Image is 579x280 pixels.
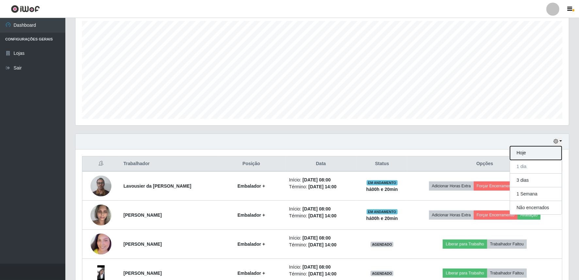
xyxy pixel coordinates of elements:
li: Início: [289,177,353,183]
li: Término: [289,241,353,248]
time: [DATE] 14:00 [308,184,337,189]
img: 1749078762864.jpeg [91,201,111,229]
th: Opções [407,156,562,172]
th: Trabalhador [120,156,217,172]
li: Início: [289,235,353,241]
time: [DATE] 08:00 [303,235,331,241]
strong: Embalador + [238,183,265,189]
time: [DATE] 14:00 [308,213,337,218]
strong: Lavousier da [PERSON_NAME] [124,183,191,189]
button: Adicionar Horas Extra [429,210,474,220]
button: Avaliação [518,210,541,220]
strong: Embalador + [238,271,265,276]
button: Forçar Encerramento [474,210,518,220]
time: [DATE] 08:00 [303,264,331,270]
span: AGENDADO [371,271,393,276]
time: [DATE] 08:00 [303,177,331,182]
button: Liberar para Trabalho [443,269,487,278]
strong: [PERSON_NAME] [124,241,162,247]
span: EM ANDAMENTO [367,209,398,214]
li: Término: [289,271,353,277]
button: Adicionar Horas Extra [429,181,474,191]
strong: há 00 h e 20 min [366,216,398,221]
time: [DATE] 08:00 [303,206,331,211]
button: Liberar para Trabalho [443,240,487,249]
li: Início: [289,264,353,271]
button: 3 dias [510,174,562,187]
time: [DATE] 14:00 [308,242,337,247]
strong: [PERSON_NAME] [124,271,162,276]
img: 1746326143997.jpeg [91,172,111,200]
img: CoreUI Logo [11,5,40,13]
strong: Embalador + [238,212,265,218]
img: 1698691643717.jpeg [91,226,111,263]
button: 1 Semana [510,187,562,201]
strong: há 00 h e 20 min [366,187,398,192]
button: Não encerrados [510,201,562,214]
button: Hoje [510,146,562,160]
li: Término: [289,212,353,219]
strong: Embalador + [238,241,265,247]
button: Trabalhador Faltou [487,269,527,278]
time: [DATE] 14:00 [308,271,337,276]
span: AGENDADO [371,242,393,247]
button: 1 dia [510,160,562,174]
li: Término: [289,183,353,190]
th: Data [285,156,357,172]
button: Trabalhador Faltou [487,240,527,249]
th: Posição [217,156,285,172]
strong: [PERSON_NAME] [124,212,162,218]
button: Forçar Encerramento [474,181,518,191]
th: Status [356,156,407,172]
li: Início: [289,206,353,212]
span: EM ANDAMENTO [367,180,398,185]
